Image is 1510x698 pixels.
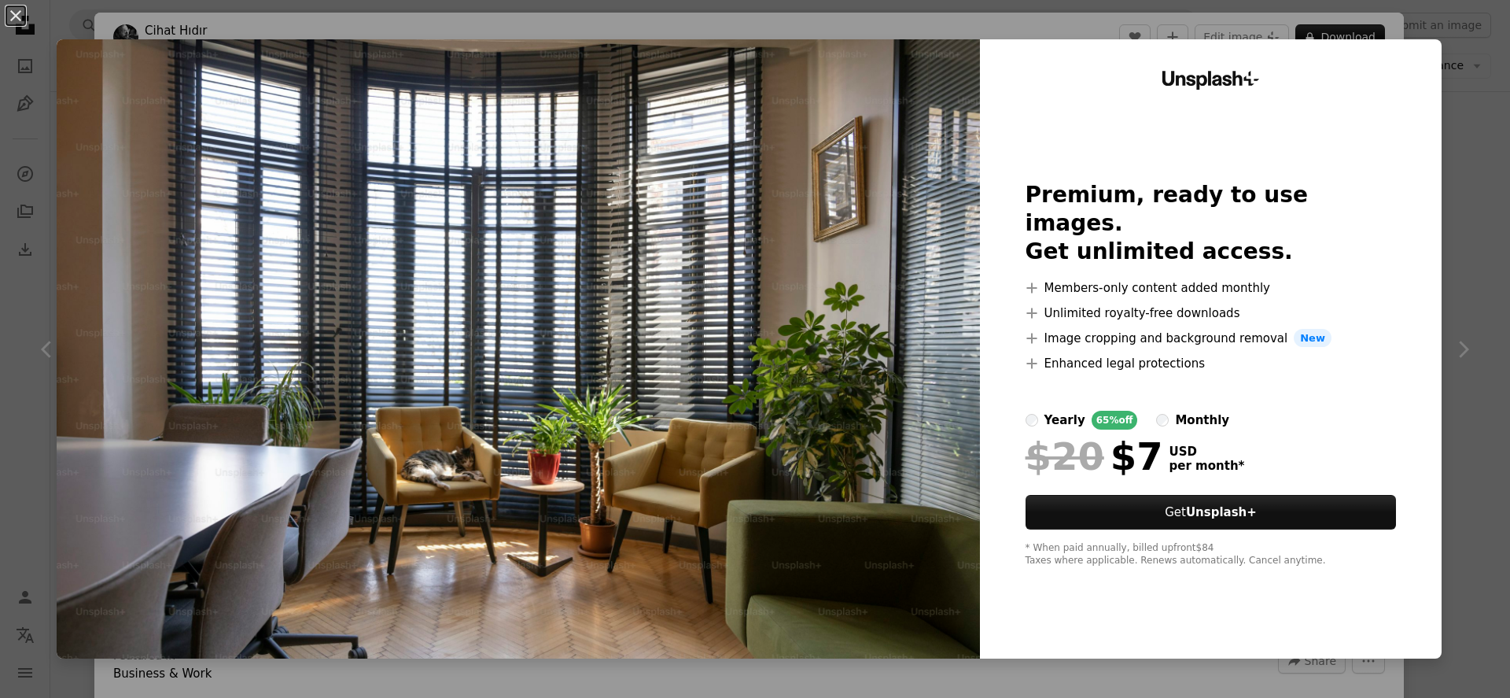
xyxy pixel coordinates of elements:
[1026,304,1397,323] li: Unlimited royalty-free downloads
[1026,495,1397,530] button: GetUnsplash+
[1156,414,1169,427] input: monthly
[1169,445,1245,459] span: USD
[1026,436,1163,477] div: $7
[1026,542,1397,567] div: * When paid annually, billed upfront $84 Taxes where applicable. Renews automatically. Cancel any...
[1026,181,1397,266] h2: Premium, ready to use images. Get unlimited access.
[1026,414,1038,427] input: yearly65%off
[1026,279,1397,297] li: Members-only content added monthly
[1026,354,1397,373] li: Enhanced legal protections
[1044,411,1085,430] div: yearly
[1026,329,1397,348] li: Image cropping and background removal
[1092,411,1138,430] div: 65% off
[1175,411,1229,430] div: monthly
[1294,329,1331,348] span: New
[1169,459,1245,473] span: per month *
[1186,505,1257,519] strong: Unsplash+
[1026,436,1104,477] span: $20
